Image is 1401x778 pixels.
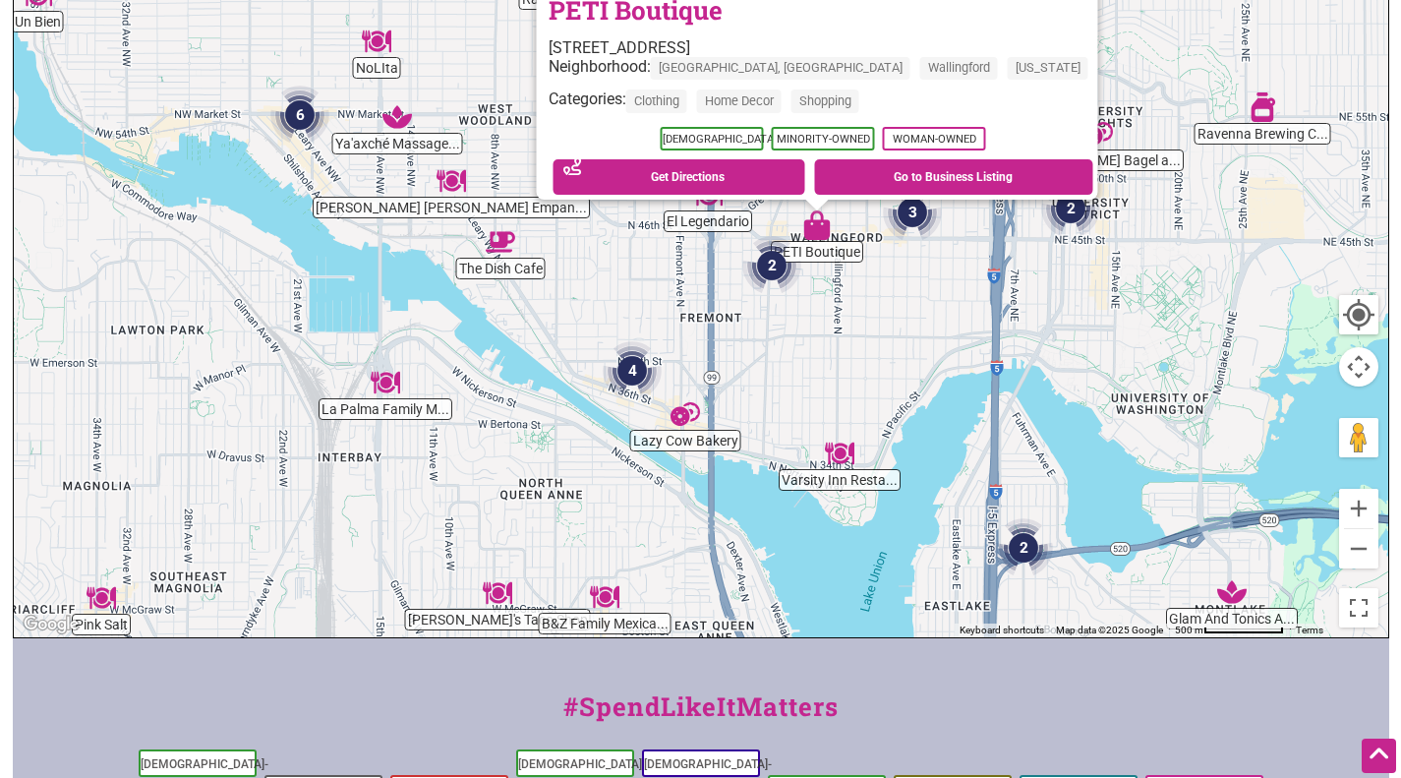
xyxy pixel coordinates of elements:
[548,90,1097,123] div: Categories:
[771,127,874,150] span: Minority-Owned
[1169,624,1290,637] button: Map Scale: 500 m per 78 pixels
[548,38,1097,57] div: [STREET_ADDRESS]
[1076,111,1121,156] div: Westman's Bagel and Coffee
[1296,625,1323,635] a: Terms (opens in new tab)
[13,688,1389,746] div: #SpendLikeItMatters
[794,203,840,248] div: PETI Boutique
[817,431,862,476] div: Varsity Inn Restaurant
[19,612,84,637] a: Open this area in Google Maps (opens a new window)
[1337,586,1380,629] button: Toggle fullscreen view
[1175,625,1203,635] span: 500 m
[475,570,520,616] div: Malena's Taco Shop
[1240,85,1285,130] div: Ravenna Brewing Company
[875,175,950,250] div: 3
[790,90,858,113] span: Shopping
[1339,418,1378,457] button: Drag Pegman onto the map to open Street View
[1339,489,1378,528] button: Zoom in
[814,159,1093,195] a: Go to Business Listing
[650,57,909,80] span: [GEOGRAPHIC_DATA], [GEOGRAPHIC_DATA]
[625,90,686,113] span: Clothing
[478,219,523,265] div: The Dish Cafe
[986,510,1061,585] div: 2
[582,574,627,620] div: B&Z Family Mexican Restaurant
[960,624,1044,637] button: Keyboard shortcuts
[1339,529,1378,569] button: Zoom out
[553,159,804,195] a: Get Directions
[882,127,985,150] span: Woman-Owned
[548,57,1097,90] div: Neighborhood:
[734,228,809,303] div: 2
[1056,625,1163,635] span: Map data ©2025 Google
[1007,57,1087,80] span: [US_STATE]
[79,575,124,621] div: Pink Salt
[595,333,670,408] div: 4
[1339,295,1378,334] button: Your Location
[363,360,408,405] div: La Palma Family Mexican Restaurant
[919,57,997,80] span: Wallingford
[1339,347,1378,387] button: Map camera controls
[1362,739,1396,773] div: Scroll Back to Top
[19,612,84,637] img: Google
[429,158,474,204] div: Maria Luisa Empanadas
[663,391,708,437] div: Lazy Cow Bakery
[263,78,337,152] div: 6
[1209,569,1255,615] div: Glam And Tonics AVEDA Hair Salon
[1033,171,1108,246] div: 2
[660,127,763,150] span: [DEMOGRAPHIC_DATA]-Owned
[375,94,420,140] div: Ya'axché Massage Therapy
[696,90,781,113] span: Home Decor
[354,19,399,64] div: NoLIta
